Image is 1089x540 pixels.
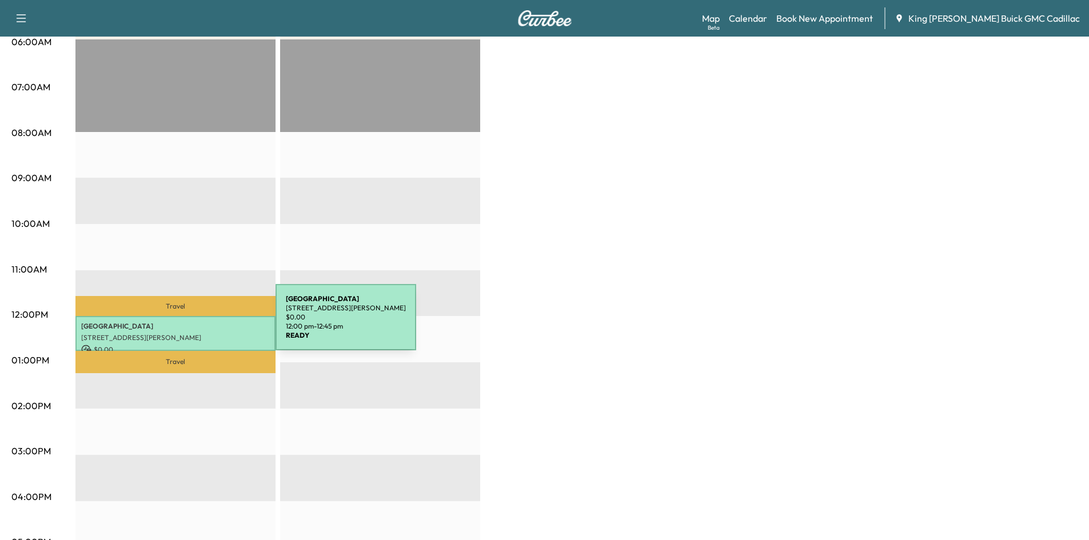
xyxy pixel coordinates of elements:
p: 10:00AM [11,217,50,230]
p: 07:00AM [11,80,50,94]
p: $ 0.00 [81,345,270,355]
a: Book New Appointment [776,11,873,25]
p: 12:00PM [11,307,48,321]
p: [STREET_ADDRESS][PERSON_NAME] [81,333,270,342]
a: Calendar [729,11,767,25]
p: 03:00PM [11,444,51,458]
a: MapBeta [702,11,720,25]
p: 11:00AM [11,262,47,276]
p: 08:00AM [11,126,51,139]
span: King [PERSON_NAME] Buick GMC Cadillac [908,11,1080,25]
p: Travel [75,296,276,316]
p: 06:00AM [11,35,51,49]
p: 02:00PM [11,399,51,413]
p: 09:00AM [11,171,51,185]
p: Travel [75,351,276,373]
p: 01:00PM [11,353,49,367]
p: 04:00PM [11,490,51,503]
p: [GEOGRAPHIC_DATA] [81,322,270,331]
div: Beta [708,23,720,32]
img: Curbee Logo [517,10,572,26]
